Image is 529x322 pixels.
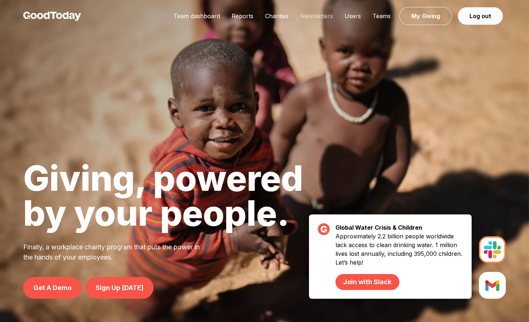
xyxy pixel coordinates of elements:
img: GoodToday [23,12,81,21]
a: Reports [226,12,259,20]
p: Finally, a workplace charity program that puts the power in the hands of your employees. [23,242,209,262]
img: Slack [479,236,506,263]
a: Charities [259,12,294,20]
a: Log out [458,7,503,25]
p: Approximately 2.2 billion people worldwide lack access to clean drinking water. 1 million lives l... [335,232,463,290]
img: Slack [479,272,506,299]
a: Teams [367,12,396,20]
strong: Global Water Crisis & Children [335,224,422,231]
h1: Giving, powered by your people. [23,161,303,230]
a: My Giving [399,7,452,25]
a: Newsletters [294,12,339,20]
a: Join with Slack [335,274,399,290]
a: Team dashboard [168,12,226,20]
a: Get A Demo [23,277,82,299]
a: Sign Up [DATE] [85,277,154,299]
a: Users [339,12,367,20]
